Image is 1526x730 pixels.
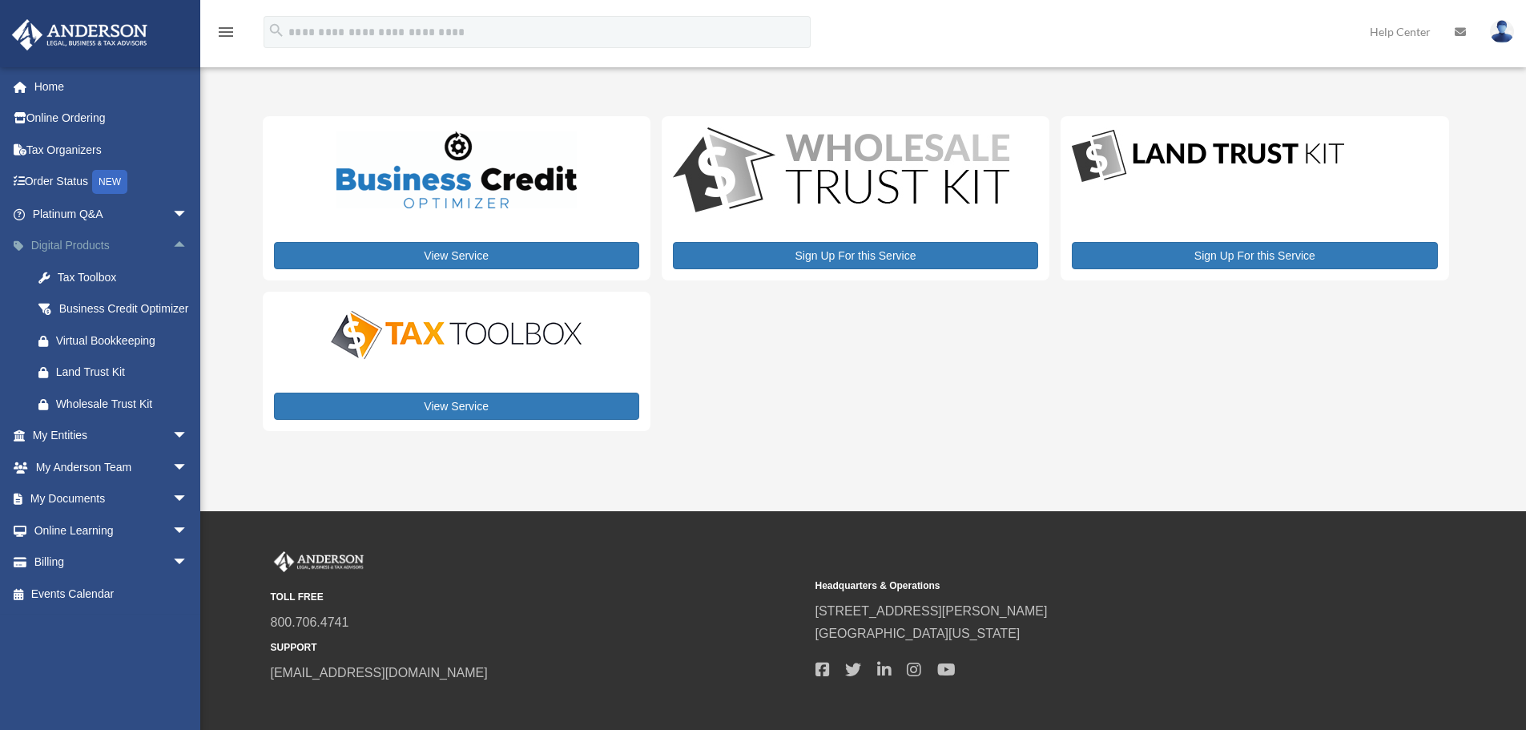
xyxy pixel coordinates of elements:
span: arrow_drop_down [172,451,204,484]
a: Wholesale Trust Kit [22,388,212,420]
span: arrow_drop_up [172,230,204,263]
a: Order StatusNEW [11,166,212,199]
a: Business Credit Optimizer [22,293,212,325]
i: search [268,22,285,39]
span: arrow_drop_down [172,546,204,579]
small: TOLL FREE [271,589,804,606]
a: Land Trust Kit [22,357,212,389]
a: Digital Productsarrow_drop_up [11,230,212,262]
a: Online Learningarrow_drop_down [11,514,212,546]
a: Tax Organizers [11,134,212,166]
a: Tax Toolbox [22,261,212,293]
div: Business Credit Optimizer [56,299,192,319]
img: User Pic [1490,20,1514,43]
a: menu [216,28,236,42]
img: Anderson Advisors Platinum Portal [7,19,152,50]
a: Online Ordering [11,103,212,135]
small: Headquarters & Operations [815,578,1349,595]
div: Virtual Bookkeeping [56,331,192,351]
a: Sign Up For this Service [673,242,1038,269]
a: Events Calendar [11,578,212,610]
span: arrow_drop_down [172,514,204,547]
a: Virtual Bookkeeping [22,325,212,357]
small: SUPPORT [271,639,804,656]
div: Wholesale Trust Kit [56,394,192,414]
div: Land Trust Kit [56,362,192,382]
img: WS-Trust-Kit-lgo-1.jpg [673,127,1009,216]
div: NEW [92,170,127,194]
a: My Documentsarrow_drop_down [11,483,212,515]
a: My Anderson Teamarrow_drop_down [11,451,212,483]
a: View Service [274,242,639,269]
span: arrow_drop_down [172,483,204,516]
a: [EMAIL_ADDRESS][DOMAIN_NAME] [271,666,488,680]
span: arrow_drop_down [172,198,204,231]
span: arrow_drop_down [172,420,204,453]
a: View Service [274,393,639,420]
a: Sign Up For this Service [1072,242,1437,269]
a: Billingarrow_drop_down [11,546,212,579]
img: LandTrust_lgo-1.jpg [1072,127,1344,186]
a: Home [11,71,212,103]
a: 800.706.4741 [271,615,349,629]
a: My Entitiesarrow_drop_down [11,420,212,452]
a: [GEOGRAPHIC_DATA][US_STATE] [815,627,1021,640]
a: [STREET_ADDRESS][PERSON_NAME] [815,604,1048,618]
div: Tax Toolbox [56,268,192,288]
img: Anderson Advisors Platinum Portal [271,551,367,572]
a: Platinum Q&Aarrow_drop_down [11,198,212,230]
i: menu [216,22,236,42]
